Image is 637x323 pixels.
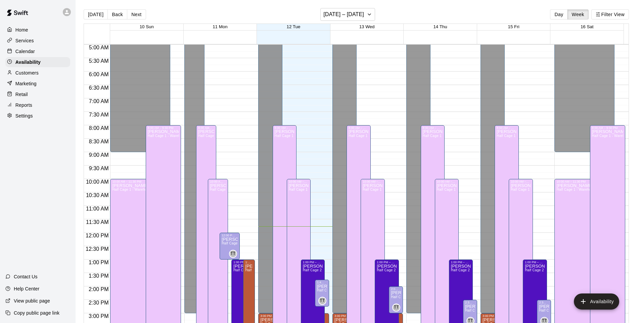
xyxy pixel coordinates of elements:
[15,59,41,65] p: Availability
[127,9,146,19] button: Next
[287,24,301,29] button: 12 Tue
[391,287,401,291] div: 2:00 PM – 3:00 PM
[84,206,110,212] span: 11:00 AM
[87,98,110,104] span: 7:00 AM
[275,126,295,130] div: 8:00 AM – 9:30 PM
[377,261,397,264] div: 1:00 PM – 9:00 PM
[87,85,110,91] span: 6:30 AM
[87,72,110,77] span: 6:00 AM
[87,166,110,171] span: 9:30 AM
[5,25,70,35] div: Home
[245,261,253,264] div: 1:00 PM – 5:30 PM
[581,24,594,29] button: 16 Sat
[87,273,110,279] span: 1:30 PM
[525,261,545,264] div: 1:00 PM – 9:00 PM
[423,126,443,130] div: 8:00 AM – 9:30 PM
[394,304,399,311] span: TT
[592,126,623,130] div: 8:00 AM – 9:30 PM
[233,268,368,272] span: Half Cage 2 - Warehouse 1, Half Cage 3 - Warehouse 1, Half Cage 1 - Warehouse 1
[289,180,309,183] div: 10:00 AM – 11:30 PM
[15,27,28,33] p: Home
[349,126,369,130] div: 8:00 AM – 9:30 PM
[107,9,127,19] button: Back
[433,24,447,29] button: 14 Thu
[198,126,214,130] div: 8:00 AM – 9:30 PM
[87,313,110,319] span: 3:00 PM
[15,91,28,98] p: Retail
[15,70,39,76] p: Customers
[303,261,323,264] div: 1:00 PM – 4:30 PM
[508,24,519,29] button: 15 Fri
[318,297,326,305] div: Taylor Taska
[389,286,403,313] div: 2:00 PM – 3:00 PM: Available
[5,89,70,99] a: Retail
[363,180,383,183] div: 10:00 AM – 11:30 PM
[210,180,226,183] div: 10:00 AM – 11:30 PM
[451,268,631,272] span: Half Cage 2 - Warehouse 1, Half Cage 1 - Warehouse 1, Half Cage 3 - Warehouse 1, Half Cage 4 - Wa...
[550,9,567,19] button: Day
[15,102,32,108] p: Reports
[15,37,34,44] p: Services
[87,260,110,265] span: 1:00 PM
[84,179,110,185] span: 10:00 AM
[5,79,70,89] a: Marketing
[260,314,327,318] div: 3:00 PM – 5:30 PM
[511,180,531,183] div: 10:00 AM – 11:30 PM
[574,293,619,310] button: add
[84,219,110,225] span: 11:30 AM
[315,280,329,307] div: 1:45 PM – 2:45 PM: Available
[451,261,471,264] div: 1:00 PM – 4:30 PM
[5,111,70,121] a: Settings
[229,250,237,258] div: Taylor Taska
[15,48,35,55] p: Calendar
[213,24,227,29] button: 11 Mon
[465,301,475,304] div: 2:30 PM – 3:30 PM
[539,301,549,304] div: 2:30 PM – 3:30 PM
[5,57,70,67] a: Availability
[87,125,110,131] span: 8:00 AM
[84,233,110,238] span: 12:00 PM
[87,112,110,118] span: 7:30 AM
[320,297,325,304] span: TT
[222,234,238,237] div: 12:00 PM – 1:00 PM
[84,246,110,252] span: 12:30 PM
[303,268,483,272] span: Half Cage 2 - Warehouse 1, Half Cage 1 - Warehouse 1, Half Cage 3 - Warehouse 1, Half Cage 4 - Wa...
[87,58,110,64] span: 5:30 AM
[392,304,400,312] div: Taylor Taska
[437,180,457,183] div: 10:00 AM – 11:30 PM
[84,192,110,198] span: 10:30 AM
[112,180,168,183] div: 10:00 AM – 11:30 PM
[359,24,375,29] button: 13 Wed
[87,139,110,144] span: 8:30 AM
[230,250,235,257] span: TT
[233,261,249,264] div: 1:00 PM – 9:00 PM
[87,300,110,306] span: 2:30 PM
[15,80,37,87] p: Marketing
[87,286,110,292] span: 2:00 PM
[5,68,70,78] a: Customers
[14,273,38,280] p: Contact Us
[15,112,33,119] p: Settings
[5,36,70,46] a: Services
[5,46,70,56] a: Calendar
[14,310,59,316] p: Copy public page link
[112,188,599,191] span: Half Cage 1 - Warehouse 1, Half Cage 2 - Warehouse 1, Half Cage 3 - Warehouse 1, Half Cage 4 - Wa...
[556,180,612,183] div: 10:00 AM – 11:30 PM
[14,297,50,304] p: View public page
[5,100,70,110] div: Reports
[148,134,635,138] span: Half Cage 1 - Warehouse 1, Half Cage 2 - Warehouse 1, Half Cage 3 - Warehouse 1, Half Cage 4 - Wa...
[14,285,39,292] p: Help Center
[317,281,327,284] div: 1:45 PM – 2:45 PM
[334,314,401,318] div: 3:00 PM – 5:30 PM
[323,10,364,19] h6: [DATE] – [DATE]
